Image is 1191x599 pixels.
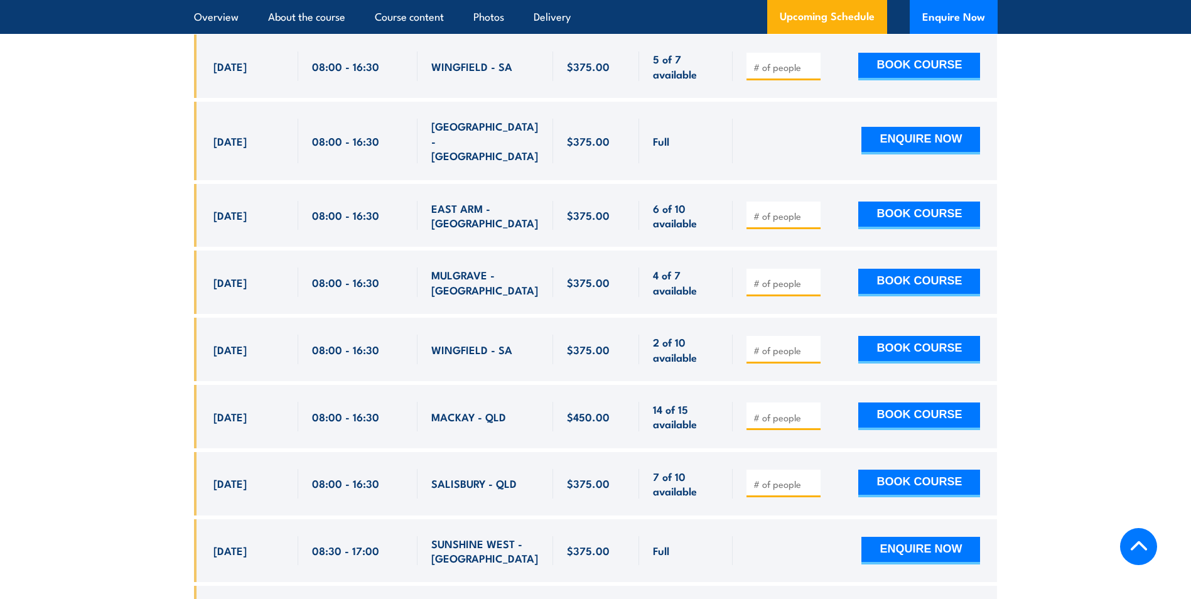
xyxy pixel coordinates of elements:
input: # of people [753,344,816,357]
span: 5 of 7 available [653,51,719,81]
button: ENQUIRE NOW [861,127,980,154]
span: $375.00 [567,59,610,73]
span: $375.00 [567,342,610,357]
span: EAST ARM - [GEOGRAPHIC_DATA] [431,201,539,230]
span: 08:00 - 16:30 [312,134,379,148]
span: 08:30 - 17:00 [312,543,379,558]
span: WINGFIELD - SA [431,342,512,357]
span: $450.00 [567,409,610,424]
span: $375.00 [567,275,610,289]
input: # of people [753,277,816,289]
button: BOOK COURSE [858,336,980,364]
span: [DATE] [213,59,247,73]
button: ENQUIRE NOW [861,537,980,564]
span: [DATE] [213,208,247,222]
span: 14 of 15 available [653,402,719,431]
span: 08:00 - 16:30 [312,208,379,222]
span: $375.00 [567,208,610,222]
span: [DATE] [213,476,247,490]
span: Full [653,543,669,558]
span: SALISBURY - QLD [431,476,517,490]
input: # of people [753,411,816,424]
span: 08:00 - 16:30 [312,275,379,289]
span: [DATE] [213,134,247,148]
span: $375.00 [567,134,610,148]
span: [DATE] [213,543,247,558]
span: MACKAY - QLD [431,409,506,424]
button: BOOK COURSE [858,470,980,497]
span: 08:00 - 16:30 [312,409,379,424]
span: 4 of 7 available [653,267,719,297]
span: 6 of 10 available [653,201,719,230]
span: [DATE] [213,275,247,289]
input: # of people [753,61,816,73]
span: Full [653,134,669,148]
span: $375.00 [567,476,610,490]
span: $375.00 [567,543,610,558]
span: [DATE] [213,409,247,424]
span: [DATE] [213,342,247,357]
span: MULGRAVE - [GEOGRAPHIC_DATA] [431,267,539,297]
span: 08:00 - 16:30 [312,59,379,73]
span: SUNSHINE WEST - [GEOGRAPHIC_DATA] [431,536,539,566]
span: 2 of 10 available [653,335,719,364]
input: # of people [753,210,816,222]
span: 08:00 - 16:30 [312,476,379,490]
button: BOOK COURSE [858,202,980,229]
button: BOOK COURSE [858,53,980,80]
input: # of people [753,478,816,490]
button: BOOK COURSE [858,269,980,296]
span: 7 of 10 available [653,469,719,499]
span: [GEOGRAPHIC_DATA] - [GEOGRAPHIC_DATA] [431,119,539,163]
span: WINGFIELD - SA [431,59,512,73]
span: 08:00 - 16:30 [312,342,379,357]
button: BOOK COURSE [858,402,980,430]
